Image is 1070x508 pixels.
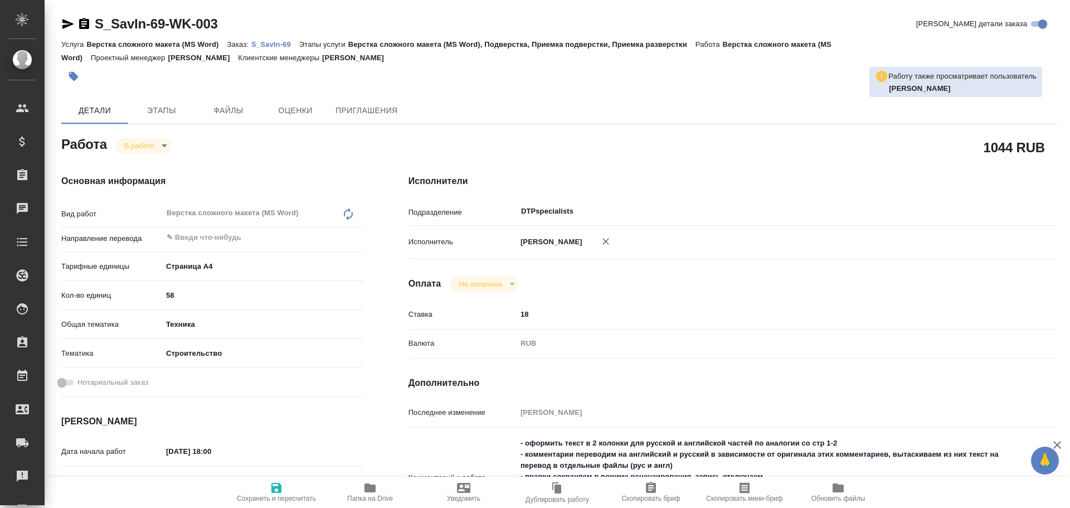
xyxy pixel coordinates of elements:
p: Исполнитель [408,236,517,248]
p: Тематика [61,348,162,359]
p: Тарифные единицы [61,261,162,272]
p: Направление перевода [61,233,162,244]
button: Дублировать работу [510,477,604,508]
input: ✎ Введи что-нибудь [162,443,260,459]
div: В работе [450,277,518,292]
p: Этапы услуги [299,40,348,49]
p: Васютченко Александр [889,83,1037,94]
p: [PERSON_NAME] [322,54,392,62]
p: S_SavIn-69 [251,40,299,49]
p: Проектный менеджер [91,54,168,62]
div: RUB [517,334,1004,353]
span: Приглашения [335,104,398,118]
span: 🙏 [1035,449,1054,472]
p: Подразделение [408,207,517,218]
button: Обновить файлы [791,477,885,508]
p: Ставка [408,309,517,320]
span: Этапы [135,104,188,118]
input: Пустое поле [162,475,260,491]
p: Валюта [408,338,517,349]
span: Скопировать мини-бриф [706,495,782,502]
span: Уведомить [447,495,480,502]
button: Папка на Drive [323,477,417,508]
input: ✎ Введи что-нибудь [517,306,1004,322]
span: Дублировать работу [526,496,589,504]
p: [PERSON_NAME] [517,236,582,248]
p: Комментарий к работе [408,472,517,483]
button: Добавить тэг [61,64,86,89]
button: Скопировать мини-бриф [698,477,791,508]
span: [PERSON_NAME] детали заказа [916,18,1027,30]
span: Нотариальный заказ [77,377,148,388]
p: Клиентские менеджеры [238,54,322,62]
h2: Работа [61,133,107,153]
p: Последнее изменение [408,407,517,418]
div: В работе [115,138,171,153]
p: Вид работ [61,209,162,220]
b: [PERSON_NAME] [889,84,951,93]
h4: Дополнительно [408,376,1058,390]
button: Не оплачена [455,279,505,289]
div: Техника [162,315,364,334]
button: Скопировать ссылку [77,17,91,31]
p: Верстка сложного макета (MS Word) [61,40,831,62]
button: 🙏 [1031,447,1059,475]
p: Работа [695,40,723,49]
span: Скопировать бриф [621,495,680,502]
span: Папка на Drive [347,495,393,502]
span: Оценки [269,104,322,118]
button: Open [358,236,360,239]
button: Сохранить и пересчитать [230,477,323,508]
h4: [PERSON_NAME] [61,415,364,428]
h4: Исполнители [408,175,1058,188]
span: Файлы [202,104,255,118]
p: Верстка сложного макета (MS Word), Подверстка, Приемка подверстки, Приемка разверстки [348,40,695,49]
button: Скопировать бриф [604,477,698,508]
button: Скопировать ссылку для ЯМессенджера [61,17,75,31]
p: Верстка сложного макета (MS Word) [86,40,227,49]
a: S_SavIn-69-WK-003 [95,16,218,31]
button: Open [998,210,1000,212]
button: В работе [121,141,158,151]
div: Строительство [162,344,364,363]
span: Обновить файлы [811,495,865,502]
button: Уведомить [417,477,510,508]
input: ✎ Введи что-нибудь [166,231,323,244]
p: Общая тематика [61,319,162,330]
h4: Основная информация [61,175,364,188]
p: Кол-во единиц [61,290,162,301]
input: ✎ Введи что-нибудь [162,287,364,303]
p: [PERSON_NAME] [168,54,238,62]
span: Детали [68,104,121,118]
p: Заказ: [227,40,251,49]
p: Работу также просматривает пользователь [888,71,1037,82]
input: Пустое поле [517,404,1004,420]
p: Услуга [61,40,86,49]
span: Сохранить и пересчитать [237,495,316,502]
p: Дата начала работ [61,446,162,457]
div: Страница А4 [162,257,364,276]
h4: Оплата [408,277,441,291]
h2: 1044 RUB [984,138,1045,157]
button: Удалить исполнителя [594,229,618,254]
a: S_SavIn-69 [251,39,299,49]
